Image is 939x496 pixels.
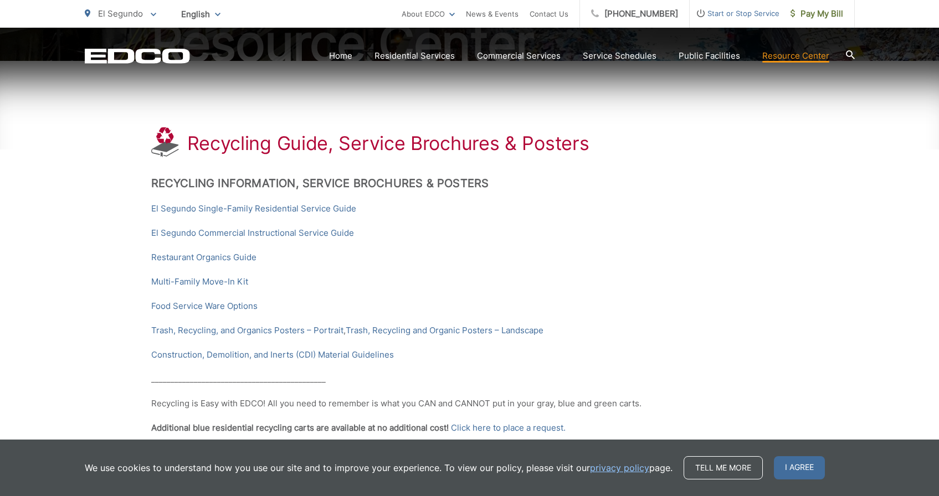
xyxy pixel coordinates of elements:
[151,373,788,386] p: _____________________________________________
[346,324,543,337] a: Trash, Recycling and Organic Posters – Landscape
[684,456,763,479] a: Tell me more
[583,49,656,63] a: Service Schedules
[151,299,258,313] a: Food Service Ware Options
[85,48,190,64] a: EDCD logo. Return to the homepage.
[679,49,740,63] a: Public Facilities
[151,251,256,264] a: Restaurant Organics Guide
[151,202,356,215] a: El Segundo Single-Family Residential Service Guide
[530,7,568,20] a: Contact Us
[374,49,455,63] a: Residential Services
[151,324,788,337] p: ,
[466,7,519,20] a: News & Events
[151,397,788,410] p: Recycling is Easy with EDCO! All you need to remember is what you CAN and CANNOT put in your gray...
[590,461,649,474] a: privacy policy
[451,421,566,435] a: Click here to place a request.
[151,422,449,433] strong: Additional blue residential recycling carts are available at no additional cost!
[151,226,354,240] a: El Segundo Commercial Instructional Service Guide
[329,49,352,63] a: Home
[151,348,394,361] a: Construction, Demolition, and Inerts (CDI) Material Guidelines
[85,461,673,474] p: We use cookies to understand how you use our site and to improve your experience. To view our pol...
[98,8,143,19] span: El Segundo
[151,275,248,288] a: Multi-Family Move-In Kit
[477,49,561,63] a: Commercial Services
[187,132,589,154] h1: Recycling Guide, Service Brochures & Posters
[762,49,829,63] a: Resource Center
[402,7,455,20] a: About EDCO
[151,177,788,190] h2: Recycling Information, Service Brochures & Posters
[173,4,229,24] span: English
[791,7,843,20] span: Pay My Bill
[151,324,343,337] a: Trash, Recycling, and Organics Posters – Portrait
